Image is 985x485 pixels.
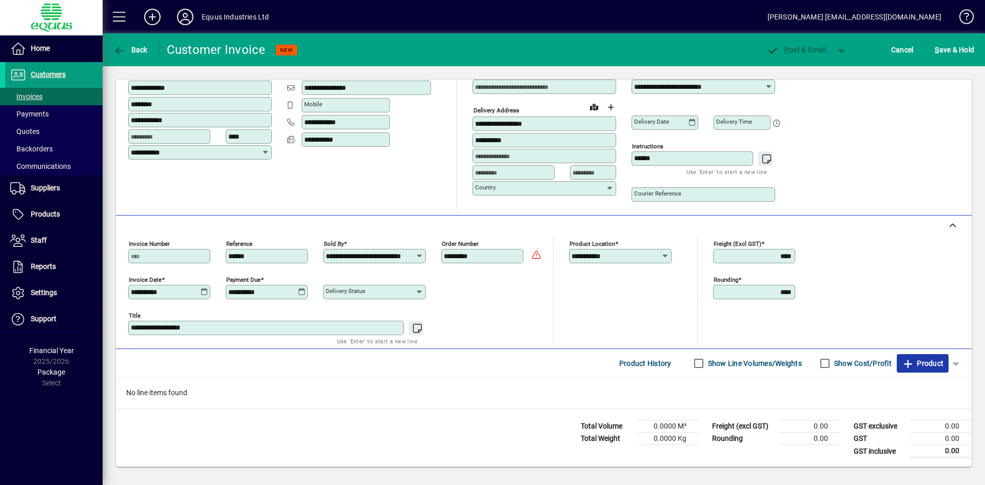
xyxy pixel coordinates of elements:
[766,46,826,54] span: ost & Email
[849,420,910,433] td: GST exclusive
[31,210,60,218] span: Products
[169,8,202,26] button: Profile
[779,433,840,445] td: 0.00
[111,41,150,59] button: Back
[31,315,56,323] span: Support
[952,2,972,35] a: Knowledge Base
[767,9,941,25] div: [PERSON_NAME] [EMAIL_ADDRESS][DOMAIN_NAME]
[31,236,47,244] span: Staff
[586,99,602,115] a: View on map
[129,312,141,319] mat-label: Title
[202,9,269,25] div: Equus Industries Ltd
[706,358,802,368] label: Show Line Volumes/Weights
[632,143,663,150] mat-label: Instructions
[31,262,56,270] span: Reports
[5,176,103,201] a: Suppliers
[637,433,699,445] td: 0.0000 Kg
[10,127,40,135] span: Quotes
[475,184,496,191] mat-label: Country
[5,88,103,105] a: Invoices
[10,92,43,101] span: Invoices
[891,42,914,58] span: Cancel
[615,354,676,373] button: Product History
[779,420,840,433] td: 0.00
[761,41,831,59] button: Post & Email
[304,101,322,108] mat-label: Mobile
[5,36,103,62] a: Home
[932,41,977,59] button: Save & Hold
[5,105,103,123] a: Payments
[619,355,672,372] span: Product History
[576,433,637,445] td: Total Weight
[637,420,699,433] td: 0.0000 M³
[167,42,266,58] div: Customer Invoice
[280,47,293,53] span: NEW
[103,41,159,59] app-page-header-button: Back
[31,288,57,297] span: Settings
[784,46,789,54] span: P
[910,445,972,458] td: 0.00
[935,46,939,54] span: S
[910,420,972,433] td: 0.00
[569,240,615,247] mat-label: Product location
[5,306,103,332] a: Support
[889,41,916,59] button: Cancel
[5,254,103,280] a: Reports
[634,190,681,197] mat-label: Courier Reference
[442,240,479,247] mat-label: Order number
[714,240,761,247] mat-label: Freight (excl GST)
[326,287,365,295] mat-label: Delivery status
[258,63,274,80] button: Copy to Delivery address
[10,145,53,153] span: Backorders
[337,335,418,347] mat-hint: Use 'Enter' to start a new line
[634,118,669,125] mat-label: Delivery date
[5,202,103,227] a: Products
[31,70,66,79] span: Customers
[10,162,71,170] span: Communications
[849,433,910,445] td: GST
[226,240,252,247] mat-label: Reference
[5,123,103,140] a: Quotes
[5,280,103,306] a: Settings
[226,276,261,283] mat-label: Payment due
[10,110,49,118] span: Payments
[902,355,943,372] span: Product
[31,184,60,192] span: Suppliers
[136,8,169,26] button: Add
[832,358,892,368] label: Show Cost/Profit
[31,44,50,52] span: Home
[5,158,103,175] a: Communications
[707,420,779,433] td: Freight (excl GST)
[129,240,170,247] mat-label: Invoice number
[897,354,949,373] button: Product
[113,46,148,54] span: Back
[910,433,972,445] td: 0.00
[5,140,103,158] a: Backorders
[849,445,910,458] td: GST inclusive
[935,42,974,58] span: ave & Hold
[716,118,752,125] mat-label: Delivery time
[686,166,767,178] mat-hint: Use 'Enter' to start a new line
[324,240,344,247] mat-label: Sold by
[714,276,738,283] mat-label: Rounding
[576,420,637,433] td: Total Volume
[29,346,74,355] span: Financial Year
[5,228,103,254] a: Staff
[707,433,779,445] td: Rounding
[116,377,972,409] div: No line items found
[37,368,65,376] span: Package
[129,276,162,283] mat-label: Invoice date
[602,99,619,115] button: Choose address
